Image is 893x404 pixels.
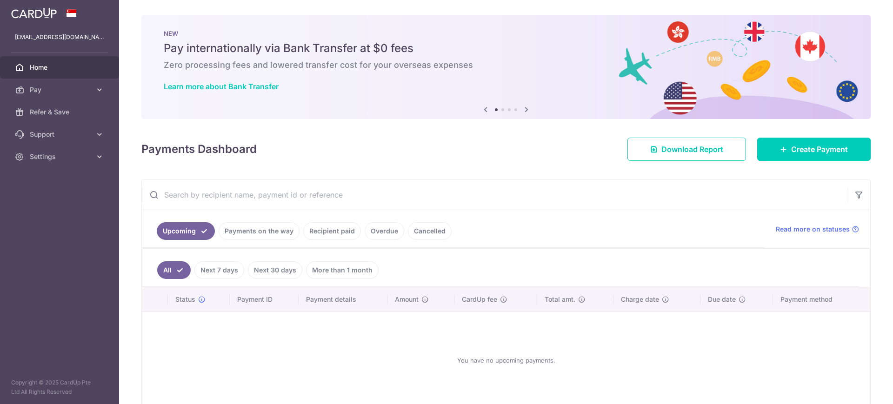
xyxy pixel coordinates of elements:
h4: Payments Dashboard [141,141,257,158]
th: Payment details [299,287,388,311]
span: Support [30,130,91,139]
a: More than 1 month [306,261,379,279]
span: Read more on statuses [776,225,850,234]
span: Create Payment [791,144,848,155]
a: Create Payment [757,138,871,161]
div: You have no upcoming payments. [153,319,859,401]
a: Learn more about Bank Transfer [164,82,279,91]
span: Home [30,63,91,72]
span: CardUp fee [462,295,497,304]
p: NEW [164,30,848,37]
th: Payment method [773,287,870,311]
a: Overdue [365,222,404,240]
img: CardUp [11,7,57,19]
span: Charge date [621,295,659,304]
span: Download Report [661,144,723,155]
span: Due date [708,295,736,304]
span: Total amt. [545,295,575,304]
span: Amount [395,295,419,304]
span: Settings [30,152,91,161]
a: Upcoming [157,222,215,240]
a: Cancelled [408,222,452,240]
span: Refer & Save [30,107,91,117]
a: All [157,261,191,279]
img: Bank transfer banner [141,15,871,119]
a: Read more on statuses [776,225,859,234]
span: Pay [30,85,91,94]
h6: Zero processing fees and lowered transfer cost for your overseas expenses [164,60,848,71]
a: Payments on the way [219,222,300,240]
th: Payment ID [230,287,299,311]
a: Download Report [627,138,746,161]
h5: Pay internationally via Bank Transfer at $0 fees [164,41,848,56]
p: [EMAIL_ADDRESS][DOMAIN_NAME] [15,33,104,42]
a: Recipient paid [303,222,361,240]
input: Search by recipient name, payment id or reference [142,180,848,210]
span: Status [175,295,195,304]
a: Next 7 days [194,261,244,279]
a: Next 30 days [248,261,302,279]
